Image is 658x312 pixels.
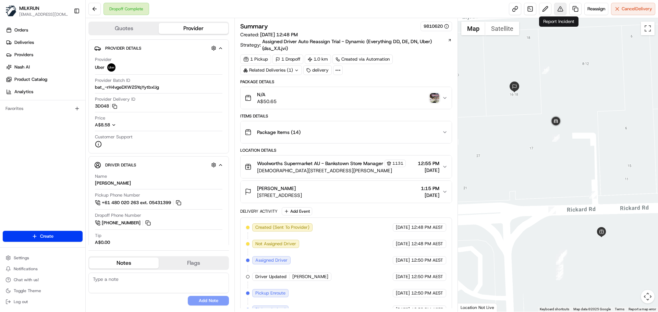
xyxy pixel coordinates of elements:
span: bat_-rH4vgeDXW2SYqYytbxlJg [95,84,159,90]
div: [PERSON_NAME] [95,180,131,186]
span: Dropoff Phone Number [95,212,141,219]
div: delivery [303,65,332,75]
span: 12:55 PM [418,160,439,167]
button: MILKRUNMILKRUN[EMAIL_ADDRESS][DOMAIN_NAME] [3,3,71,19]
button: Notifications [3,264,83,274]
span: Assigned Driver Auto Reassign Trial - Dynamic (Everything DD, DE, DN, Uber) (dss_XJLjvi) [262,38,447,52]
button: Provider Details [94,42,223,54]
span: Driver Details [105,162,136,168]
span: 1:15 PM [421,185,439,192]
button: [EMAIL_ADDRESS][DOMAIN_NAME] [19,12,68,17]
div: 5 [556,257,563,265]
div: 13 [556,266,563,274]
div: Package Details [240,79,452,85]
span: Provider Delivery ID [95,96,135,102]
span: [DATE] [396,241,410,247]
div: Delivery Activity [240,209,278,214]
button: Create [3,231,83,242]
div: 14 [556,273,563,280]
button: Chat with us! [3,275,83,285]
a: +61 480 020 263 ext. 05431399 [95,199,182,207]
span: [PERSON_NAME] [257,185,296,192]
img: MILKRUN [5,5,16,16]
span: Provider Details [105,46,141,51]
a: Assigned Driver Auto Reassign Trial - Dynamic (Everything DD, DE, DN, Uber) (dss_XJLjvi) [262,38,452,52]
div: 1 Dropoff [272,54,303,64]
button: Notes [89,258,159,269]
span: Woolworths Supermarket AU - Bankstown Store Manager [257,160,383,167]
button: Quotes [89,23,159,34]
span: Customer Support [95,134,133,140]
button: MILKRUN [19,5,39,12]
span: Reassign [587,6,605,12]
span: [PERSON_NAME] [292,274,328,280]
button: Log out [3,297,83,307]
span: Assigned Driver [255,257,288,263]
button: Flags [159,258,228,269]
span: [DATE] 12:48 PM [260,32,298,38]
span: 1131 [392,161,403,166]
button: [PERSON_NAME][STREET_ADDRESS]1:15 PM[DATE] [241,181,451,203]
span: Name [95,173,107,179]
span: Analytics [14,89,33,95]
button: Show street map [461,22,485,35]
button: Toggle fullscreen view [641,22,655,35]
a: Open this area in Google Maps (opens a new window) [460,303,482,312]
img: uber-new-logo.jpeg [107,63,115,72]
span: [DATE] [396,274,410,280]
a: Created via Automation [332,54,393,64]
h3: Summary [240,23,268,29]
span: Nash AI [14,64,30,70]
span: Log out [14,299,28,304]
span: Providers [14,52,33,58]
button: Package Items (14) [241,121,451,143]
a: Report a map error [629,307,656,311]
a: [PHONE_NUMBER] [95,219,152,227]
div: Strategy: [240,38,452,52]
a: Deliveries [3,37,85,48]
span: 12:48 PM AEST [411,224,443,230]
span: Map data ©2025 Google [573,307,611,311]
div: Items Details [240,113,452,119]
button: 3D048 [95,103,117,109]
button: Woolworths Supermarket AU - Bankstown Store Manager1131[DEMOGRAPHIC_DATA][STREET_ADDRESS][PERSON_... [241,155,451,178]
span: Toggle Theme [14,288,41,294]
span: +61 480 020 263 ext. 05431399 [102,200,171,206]
button: Show satellite imagery [485,22,519,35]
button: Reassign [584,3,608,15]
div: 4 [556,254,563,262]
span: [DATE] [396,290,410,296]
button: 9810620 [424,23,449,29]
div: Location Details [240,148,452,153]
a: Providers [3,49,85,60]
div: 21 [552,134,560,142]
span: Provider [95,57,112,63]
div: Related Deliveries (1) [240,65,302,75]
span: Pickup Phone Number [95,192,140,198]
img: photo_proof_of_delivery image [430,93,439,103]
span: Chat with us! [14,277,39,283]
span: Create [40,233,53,239]
div: 19 [542,66,549,74]
span: Driver Updated [255,274,287,280]
span: [STREET_ADDRESS] [257,192,302,199]
span: Product Catalog [14,76,47,83]
a: Orders [3,25,85,36]
span: [DATE] [421,192,439,199]
span: Tip [95,233,101,239]
div: 17 [548,207,556,214]
img: Google [460,303,482,312]
div: Location Not Live [458,303,497,312]
button: Settings [3,253,83,263]
div: 1 Pickup [240,54,271,64]
button: A$8.58 [95,122,155,128]
a: Analytics [3,86,85,97]
span: N/A [257,91,277,98]
span: Uber [95,64,105,71]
